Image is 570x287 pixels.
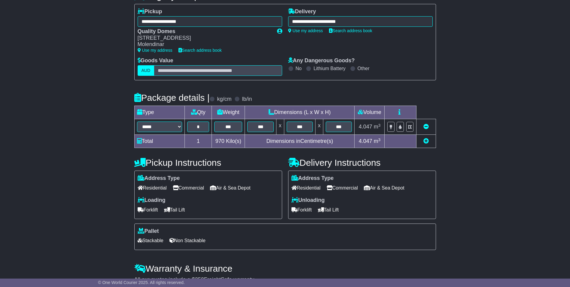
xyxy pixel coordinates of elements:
span: 970 [215,138,224,144]
label: Address Type [291,175,334,182]
div: All our quotes include a $ FreightSafe warranty. [134,276,436,283]
label: AUD [138,65,154,76]
label: Address Type [138,175,180,182]
span: Residential [291,183,321,193]
span: Forklift [138,205,158,214]
a: Use my address [138,48,172,53]
label: Delivery [288,8,316,15]
label: Pickup [138,8,162,15]
span: Non Stackable [169,236,206,245]
label: Lithium Battery [313,66,346,71]
span: Tail Lift [318,205,339,214]
label: lb/in [242,96,252,103]
td: Volume [355,106,385,119]
td: 1 [185,135,212,148]
td: Qty [185,106,212,119]
sup: 3 [378,123,381,128]
td: Type [134,106,185,119]
h4: Pickup Instructions [134,158,282,168]
a: Add new item [423,138,429,144]
td: Total [134,135,185,148]
label: kg/cm [217,96,231,103]
span: Commercial [173,183,204,193]
td: Weight [212,106,245,119]
span: Commercial [327,183,358,193]
label: Other [358,66,370,71]
sup: 3 [378,137,381,142]
td: x [276,119,284,135]
div: Molendinar [138,41,271,48]
label: Pallet [138,228,159,235]
label: Unloading [291,197,325,204]
td: x [315,119,323,135]
label: No [296,66,302,71]
label: Goods Value [138,57,173,64]
span: m [374,138,381,144]
span: Stackable [138,236,163,245]
span: Forklift [291,205,312,214]
span: Air & Sea Depot [210,183,251,193]
span: 4.047 [359,124,372,130]
span: Air & Sea Depot [364,183,404,193]
a: Search address book [178,48,222,53]
h4: Delivery Instructions [288,158,436,168]
span: Tail Lift [164,205,185,214]
h4: Warranty & Insurance [134,264,436,273]
td: Dimensions in Centimetre(s) [245,135,355,148]
h4: Package details | [134,93,210,103]
span: 4.047 [359,138,372,144]
div: Quality Domes [138,28,271,35]
span: © One World Courier 2025. All rights reserved. [98,280,185,285]
span: Residential [138,183,167,193]
span: 250 [195,276,204,282]
a: Search address book [329,28,372,33]
td: Dimensions (L x W x H) [245,106,355,119]
a: Remove this item [423,124,429,130]
label: Loading [138,197,166,204]
label: Any Dangerous Goods? [288,57,355,64]
td: Kilo(s) [212,135,245,148]
span: m [374,124,381,130]
a: Use my address [288,28,323,33]
div: [STREET_ADDRESS] [138,35,271,42]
